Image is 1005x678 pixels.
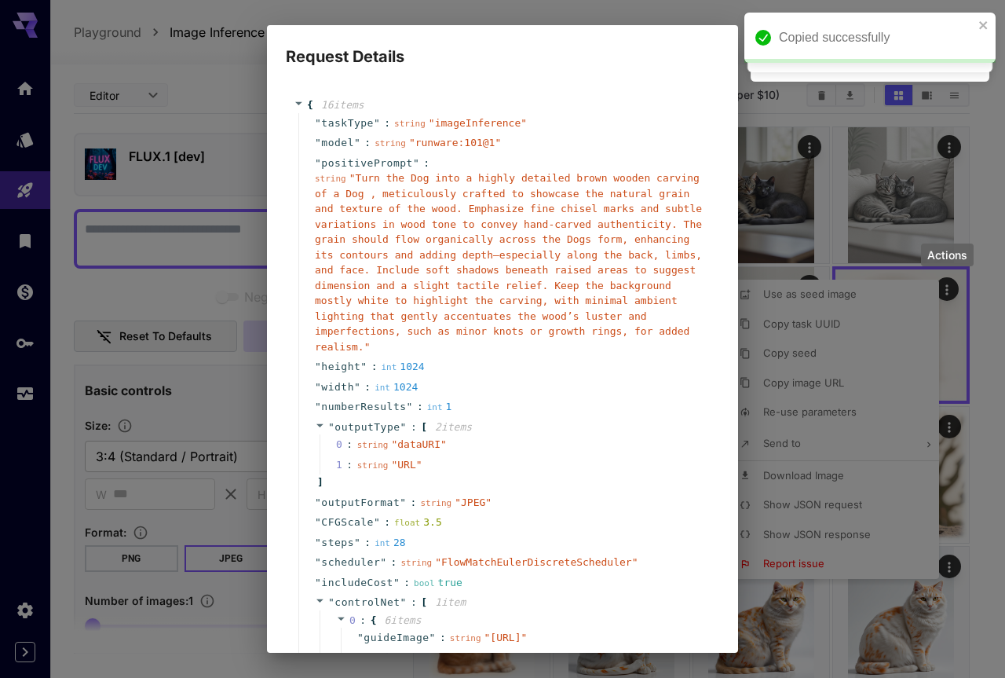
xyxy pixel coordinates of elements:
span: " [397,652,403,664]
span: " [315,516,321,528]
span: 16 item s [321,99,364,111]
span: : [384,515,390,530]
span: : [411,495,417,511]
span: " [400,497,406,508]
span: " [360,361,367,372]
span: " [354,537,360,548]
span: 2 item s [435,421,472,433]
div: true [414,575,462,591]
span: CFGScale [321,515,374,530]
button: close [978,19,989,31]
span: : [423,156,429,171]
span: : [360,613,366,629]
span: " [407,401,413,412]
span: " [354,137,360,148]
span: 0 [336,437,357,453]
span: outputFormat [321,495,400,511]
span: " [374,516,380,528]
span: " runware:25@1 " [451,652,538,664]
span: " [315,381,321,393]
span: " [357,632,364,643]
span: { [371,613,377,629]
span: " [315,497,321,508]
span: " [400,421,407,433]
span: : [440,630,446,646]
span: : [391,555,397,570]
span: bool [414,578,435,588]
span: : [404,575,410,591]
span: " [315,401,321,412]
span: : [364,135,371,151]
span: outputType [334,421,400,433]
span: " Turn the Dog into a highly detailed brown wooden carving of a Dog , meticulously crafted to sho... [315,172,702,353]
span: : [407,651,413,666]
span: guideImage [364,630,429,646]
span: int [375,383,390,393]
span: " [357,652,364,664]
span: " [315,117,321,129]
span: [ [421,420,427,435]
span: " [380,556,386,568]
span: " [328,596,334,608]
span: " [315,537,321,548]
span: " [393,577,400,588]
span: model [321,135,354,151]
span: : [417,399,423,415]
span: int [427,402,443,412]
span: taskType [321,115,374,131]
span: " FlowMatchEulerDiscreteScheduler " [435,556,638,568]
span: : [384,115,390,131]
span: " URL " [391,459,422,471]
span: { [307,97,313,113]
span: string [315,174,346,184]
span: includeCost [321,575,393,591]
div: Actions [921,244,974,266]
span: : [371,359,378,375]
div: 1 [427,399,452,415]
span: 1 item [435,596,466,608]
span: int [381,362,397,372]
span: " [400,596,407,608]
span: " [315,361,321,372]
span: string [450,633,481,643]
span: " [315,577,321,588]
span: " [315,137,321,148]
span: " [354,381,360,393]
span: " [374,117,380,129]
span: numberResults [321,399,406,415]
span: " [413,157,419,169]
div: 3.5 [394,515,442,530]
span: : [364,379,371,395]
span: " [URL] " [484,632,528,643]
span: ] [315,475,323,490]
span: width [321,379,354,395]
div: 1024 [375,379,418,395]
span: string [394,119,426,129]
span: float [394,518,420,528]
div: 28 [375,535,406,551]
span: model [364,651,397,666]
span: controlNet [334,596,400,608]
span: " dataURI " [391,438,446,450]
span: [ [421,595,427,610]
div: Copied successfully [779,28,974,47]
span: " [315,157,321,169]
span: " imageInference " [429,117,527,129]
span: 0 [349,614,356,626]
div: 1024 [381,359,424,375]
span: string [357,440,389,450]
h2: Request Details [267,25,738,69]
span: steps [321,535,354,551]
span: 6 item s [384,614,421,626]
span: positivePrompt [321,156,413,171]
span: int [375,538,390,548]
span: string [400,558,432,568]
span: " runware:101@1 " [409,137,501,148]
span: : [364,535,371,551]
div: : [346,437,353,453]
span: " [429,632,436,643]
span: 1 [336,457,357,473]
span: " [315,556,321,568]
span: string [357,460,389,471]
span: string [420,498,451,508]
